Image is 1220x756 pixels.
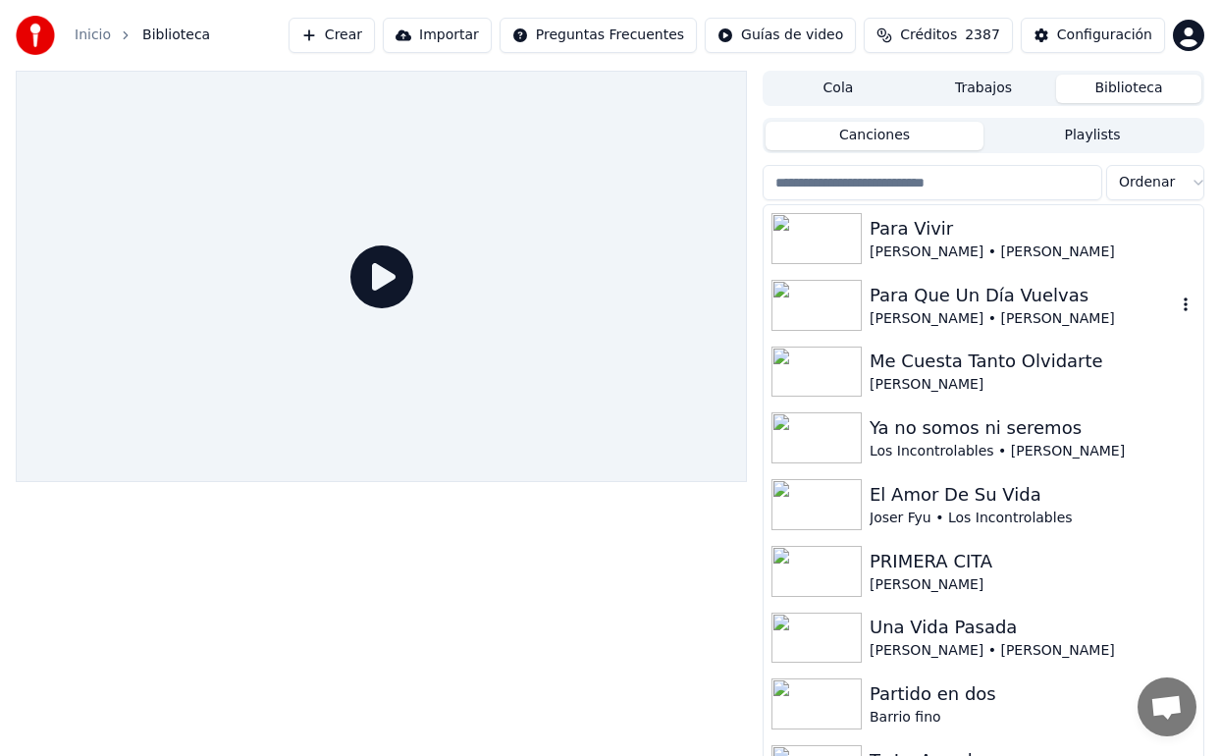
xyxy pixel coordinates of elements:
[870,481,1195,509] div: El Amor De Su Vida
[870,282,1176,309] div: Para Que Un Día Vuelvas
[16,16,55,55] img: youka
[766,75,911,103] button: Cola
[1056,75,1201,103] button: Biblioteca
[911,75,1056,103] button: Trabajos
[870,348,1195,375] div: Me Cuesta Tanto Olvidarte
[870,708,1195,728] div: Barrio fino
[1057,26,1152,45] div: Configuración
[965,26,1000,45] span: 2387
[142,26,210,45] span: Biblioteca
[75,26,210,45] nav: breadcrumb
[383,18,492,53] button: Importar
[870,442,1195,461] div: Los Incontrolables • [PERSON_NAME]
[870,641,1195,661] div: [PERSON_NAME] • [PERSON_NAME]
[1021,18,1165,53] button: Configuración
[1119,173,1175,192] span: Ordenar
[1138,677,1196,736] a: Chat abierto
[766,122,983,150] button: Canciones
[983,122,1201,150] button: Playlists
[870,215,1195,243] div: Para Vivir
[870,375,1195,395] div: [PERSON_NAME]
[870,680,1195,708] div: Partido en dos
[705,18,856,53] button: Guías de video
[870,575,1195,595] div: [PERSON_NAME]
[870,243,1195,262] div: [PERSON_NAME] • [PERSON_NAME]
[500,18,697,53] button: Preguntas Frecuentes
[900,26,957,45] span: Créditos
[864,18,1013,53] button: Créditos2387
[870,614,1195,641] div: Una Vida Pasada
[870,309,1176,329] div: [PERSON_NAME] • [PERSON_NAME]
[289,18,375,53] button: Crear
[870,548,1195,575] div: PRIMERA CITA
[75,26,111,45] a: Inicio
[870,509,1195,528] div: Joser Fyu • Los Incontrolables
[870,414,1195,442] div: Ya no somos ni seremos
